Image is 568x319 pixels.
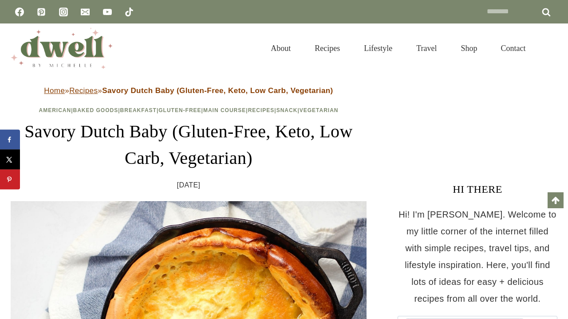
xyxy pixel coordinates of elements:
a: Instagram [55,3,72,21]
a: Facebook [11,3,28,21]
strong: Savory Dutch Baby (Gluten-Free, Keto, Low Carb, Vegetarian) [102,86,333,95]
a: American [39,107,71,113]
a: About [259,33,303,64]
img: DWELL by michelle [11,28,113,69]
time: [DATE] [177,179,201,192]
a: Travel [404,33,449,64]
span: » » [44,86,333,95]
a: Vegetarian [300,107,339,113]
a: Baked Goods [73,107,118,113]
button: View Search Form [542,41,557,56]
h1: Savory Dutch Baby (Gluten-Free, Keto, Low Carb, Vegetarian) [11,118,367,171]
a: Recipes [69,86,98,95]
h3: HI THERE [398,181,557,197]
a: Recipes [248,107,275,113]
p: Hi! I'm [PERSON_NAME]. Welcome to my little corner of the internet filled with simple recipes, tr... [398,206,557,307]
a: Scroll to top [548,192,564,208]
a: TikTok [120,3,138,21]
a: YouTube [99,3,116,21]
a: Email [76,3,94,21]
a: Contact [489,33,538,64]
a: Shop [449,33,489,64]
a: Recipes [303,33,352,64]
a: Snack [276,107,298,113]
a: Lifestyle [352,33,404,64]
a: Home [44,86,65,95]
a: Breakfast [120,107,157,113]
a: Pinterest [32,3,50,21]
a: Main Course [203,107,246,113]
a: Gluten-Free [158,107,201,113]
span: | | | | | | | [39,107,338,113]
nav: Primary Navigation [259,33,538,64]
